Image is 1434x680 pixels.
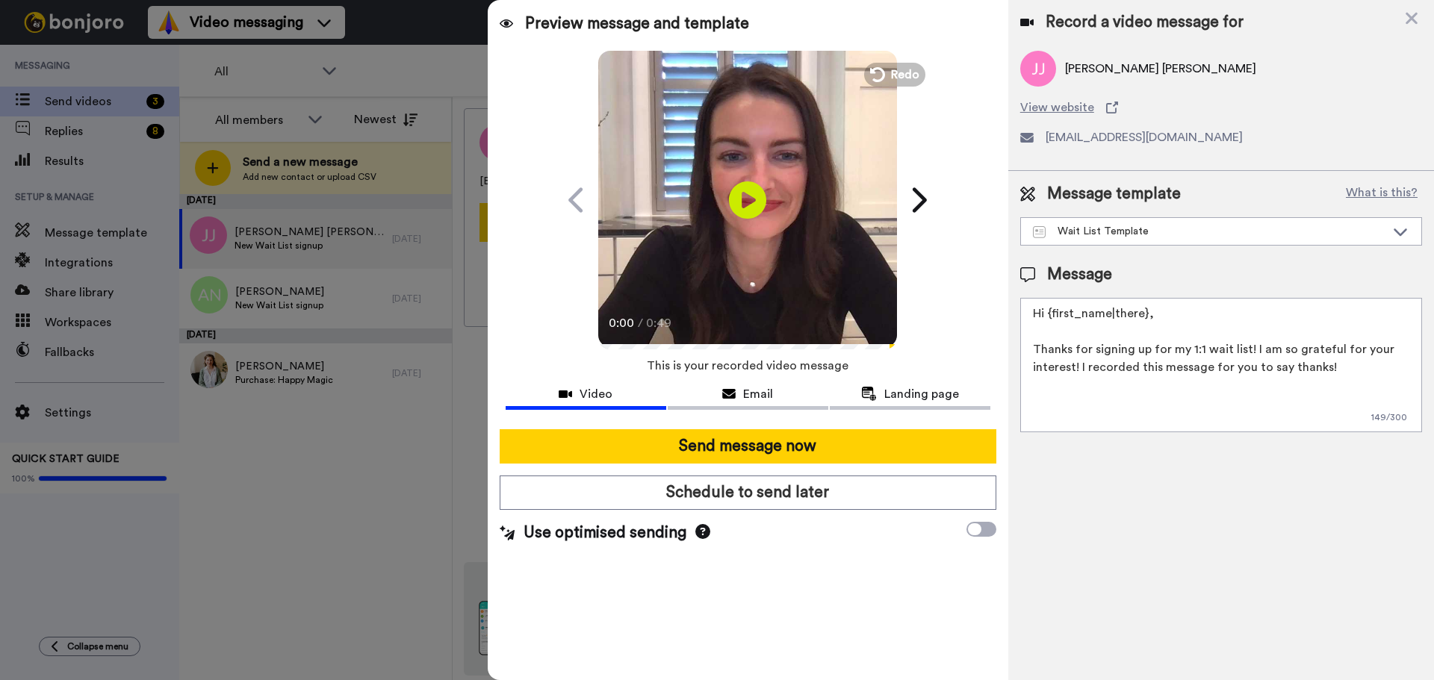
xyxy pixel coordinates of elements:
[1046,128,1243,146] span: [EMAIL_ADDRESS][DOMAIN_NAME]
[500,429,996,464] button: Send message now
[1047,263,1112,286] span: Message
[1020,99,1094,116] span: View website
[743,385,773,403] span: Email
[638,314,643,332] span: /
[1033,224,1385,239] div: Wait List Template
[647,349,848,382] span: This is your recorded video message
[580,385,612,403] span: Video
[500,475,996,510] button: Schedule to send later
[646,314,672,332] span: 0:49
[1047,183,1181,205] span: Message template
[884,385,959,403] span: Landing page
[524,522,686,544] span: Use optimised sending
[1341,183,1422,205] button: What is this?
[1020,298,1422,432] textarea: Hi {first_name|there}, Thanks for signing up for my 1:1 wait list! I am so grateful for your inte...
[609,314,635,332] span: 0:00
[1033,226,1046,238] img: Message-temps.svg
[1020,99,1422,116] a: View website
